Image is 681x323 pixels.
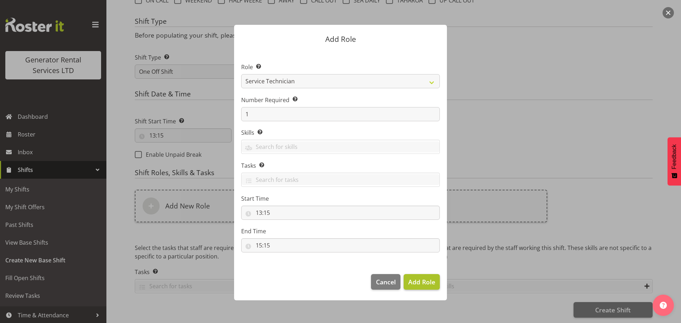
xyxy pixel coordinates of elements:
input: Click to select... [241,238,440,252]
button: Add Role [404,274,440,290]
label: Skills [241,128,440,137]
span: Feedback [671,144,677,169]
button: Feedback - Show survey [668,137,681,185]
label: Role [241,63,440,71]
p: Add Role [241,35,440,43]
label: Tasks [241,161,440,170]
img: help-xxl-2.png [660,302,667,309]
input: Search for skills [242,141,439,152]
label: Number Required [241,96,440,104]
input: Click to select... [241,206,440,220]
label: End Time [241,227,440,235]
span: Cancel [376,277,396,286]
input: Search for tasks [242,174,439,185]
span: Add Role [408,278,435,286]
label: Start Time [241,194,440,203]
button: Cancel [371,274,400,290]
